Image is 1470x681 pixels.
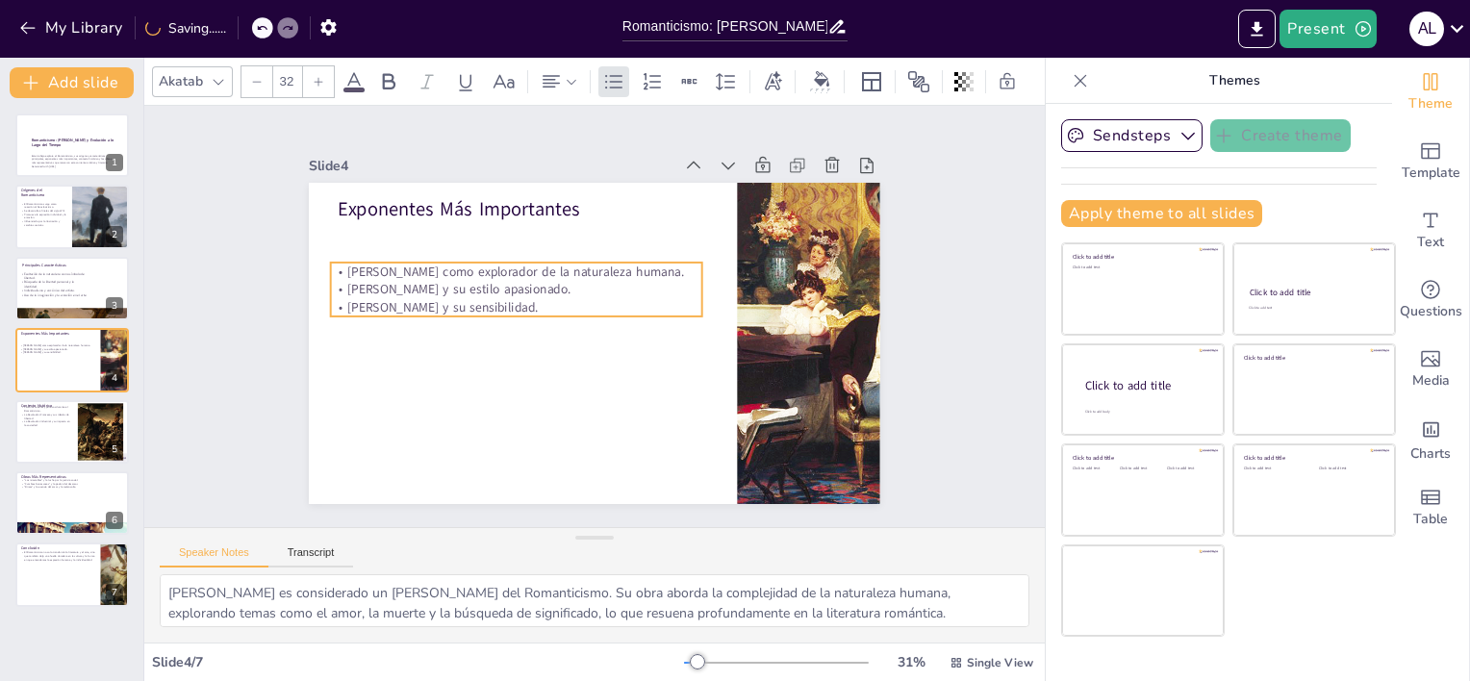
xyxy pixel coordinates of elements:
p: [PERSON_NAME] y su estilo apasionado. [20,347,94,351]
span: Media [1412,370,1450,391]
div: 31 % [888,653,934,671]
div: Click to add title [1085,378,1208,394]
p: Generated with [URL] [32,164,116,168]
div: Saving...... [145,19,226,38]
div: Click to add title [1073,253,1210,261]
p: [PERSON_NAME] como explorador de la naturaleza humana. [336,236,707,292]
span: Text [1417,232,1444,253]
p: Se desarrolla a finales del siglo XVIII. [21,209,66,213]
p: Themes [1096,58,1373,104]
div: Change the overall theme [1392,58,1469,127]
div: 2 [106,226,123,243]
div: Click to add text [1073,265,1210,270]
p: La Revolución Industrial y su impacto en la sociedad. [21,419,72,426]
div: 1 [15,113,129,177]
div: 5 [106,441,123,458]
div: Click to add text [1073,467,1116,471]
p: Contexto Histórico [21,402,72,408]
div: Click to add title [1244,353,1381,361]
div: Add ready made slides [1392,127,1469,196]
button: a L [1409,10,1444,48]
span: Position [907,70,930,93]
div: Layout [856,66,887,97]
p: Exponentes Más Importantes [21,331,95,337]
p: [PERSON_NAME] como explorador de la naturaleza humana. [20,344,94,348]
div: 6 [15,471,129,535]
div: 6 [106,512,123,529]
input: Insert title [622,13,828,40]
div: Add charts and graphs [1392,404,1469,473]
div: 5 [15,400,129,464]
p: Orígenes del Romanticismo [21,187,66,197]
div: Click to add body [1085,410,1206,415]
div: Add text boxes [1392,196,1469,265]
button: Transcript [268,546,354,567]
div: Get real-time input from your audience [1392,265,1469,335]
div: 7 [15,542,129,606]
textarea: [PERSON_NAME] es considerado un [PERSON_NAME] del Romanticismo. Su obra aborda la complejidad de ... [160,574,1029,627]
div: 1 [106,154,123,171]
p: La Revolución Francesa y sus ideales de libertad. [21,413,72,419]
p: [PERSON_NAME] y su estilo apasionado. [334,253,705,310]
div: Text effects [758,66,787,97]
p: Uso de la imaginación y la emoción en el arte. [20,292,88,296]
p: Conclusión [21,545,95,551]
button: Present [1280,10,1376,48]
div: Add images, graphics, shapes or video [1392,335,1469,404]
div: 7 [106,584,123,601]
div: Click to add text [1319,467,1380,471]
div: Slide 4 / 7 [152,653,684,671]
p: [PERSON_NAME] y su sensibilidad. [332,271,703,328]
p: "Los miserables" y la lucha por la justicia social. [21,478,123,482]
div: Click to add title [1250,287,1378,298]
p: "Cumbres borrascosas" y la pasión del desamor. [21,482,123,486]
button: Sendsteps [1061,119,1203,152]
button: Export to PowerPoint [1238,10,1276,48]
span: Table [1413,509,1448,530]
button: Speaker Notes [160,546,268,567]
button: My Library [14,13,131,43]
span: Template [1402,163,1460,184]
p: [PERSON_NAME] y su sensibilidad. [20,351,94,355]
button: Add slide [10,67,134,98]
p: El Romanticismo surge como reacción al Neoclasicismo. [21,202,66,209]
strong: Romanticismo: [PERSON_NAME] y Evolución a lo Largo del Tiempo [32,138,114,148]
p: Este trabajo explora el Romanticismo, sus orígenes, características principales, exponentes más i... [32,154,116,164]
p: Exponentes Más Importantes [348,170,721,236]
div: 3 [15,257,129,320]
div: 3 [106,297,123,315]
p: Exaltación de la naturaleza como símbolo de libertad. [20,271,88,280]
span: Theme [1408,93,1453,114]
span: Charts [1410,443,1451,465]
button: Apply theme to all slides [1061,200,1262,227]
p: Principales Características [22,262,119,267]
p: Búsqueda de la libertad personal y la identidad. [20,280,88,289]
p: Promueve la expresión individual y la emoción. [21,213,66,219]
div: a L [1409,12,1444,46]
p: Obras Más Representativas [21,474,123,480]
div: Add a table [1392,473,1469,542]
div: Click to add text [1244,467,1305,471]
div: Click to add text [1120,467,1163,471]
div: Slide 4 [325,127,689,183]
div: Click to add title [1073,454,1210,462]
span: Single View [967,655,1033,670]
div: Click to add title [1244,454,1381,462]
p: El Romanticismo no solo transformó la literatura y el arte, sino que también dejó una huella dura... [21,551,95,562]
span: Questions [1400,301,1462,322]
button: Create theme [1210,119,1351,152]
p: Individualismo y voz única del artista. [20,289,88,292]
div: Click to add text [1167,467,1210,471]
p: "Rimas" y la esencia del amor y la melancolía. [21,486,123,490]
div: Click to add text [1249,306,1377,311]
div: 2 [15,185,129,248]
div: Akatab [155,68,207,94]
div: Background color [807,71,836,91]
p: Influenciado por la Ilustración y cambios sociales. [21,219,66,226]
div: 4 [15,328,129,391]
div: 4 [106,369,123,387]
p: Cambios sociales y políticos durante el Romanticismo. [21,405,72,412]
